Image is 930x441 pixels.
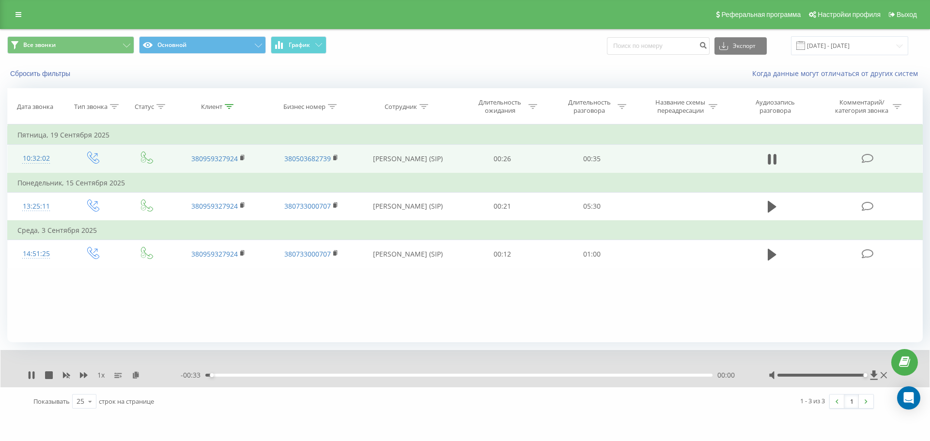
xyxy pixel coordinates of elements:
[844,395,859,408] a: 1
[607,37,710,55] input: Поиск по номеру
[721,11,801,18] span: Реферальная программа
[357,192,458,221] td: [PERSON_NAME] (SIP)
[7,69,75,78] button: Сбросить фильтры
[74,103,108,111] div: Тип звонка
[181,370,205,380] span: - 00:33
[283,103,325,111] div: Бизнес номер
[800,396,825,406] div: 1 - 3 из 3
[33,397,70,406] span: Показывать
[271,36,326,54] button: График
[863,373,867,377] div: Accessibility label
[97,370,105,380] span: 1 x
[284,201,331,211] a: 380733000707
[8,173,923,193] td: Понедельник, 15 Сентября 2025
[717,370,735,380] span: 00:00
[210,373,214,377] div: Accessibility label
[139,36,266,54] button: Основной
[897,386,920,410] div: Open Intercom Messenger
[357,240,458,268] td: [PERSON_NAME] (SIP)
[284,249,331,259] a: 380733000707
[191,154,238,163] a: 380959327924
[17,103,53,111] div: Дата звонка
[191,249,238,259] a: 380959327924
[357,145,458,173] td: [PERSON_NAME] (SIP)
[284,154,331,163] a: 380503682739
[458,240,547,268] td: 00:12
[752,69,923,78] a: Когда данные могут отличаться от других систем
[17,197,55,216] div: 13:25:11
[201,103,222,111] div: Клиент
[834,98,890,115] div: Комментарий/категория звонка
[7,36,134,54] button: Все звонки
[8,125,923,145] td: Пятница, 19 Сентября 2025
[8,221,923,240] td: Среда, 3 Сентября 2025
[99,397,154,406] span: строк на странице
[654,98,706,115] div: Название схемы переадресации
[458,145,547,173] td: 00:26
[563,98,615,115] div: Длительность разговора
[458,192,547,221] td: 00:21
[135,103,154,111] div: Статус
[191,201,238,211] a: 380959327924
[17,244,55,263] div: 14:51:25
[547,145,636,173] td: 00:35
[23,41,56,49] span: Все звонки
[744,98,807,115] div: Аудиозапись разговора
[289,42,310,48] span: График
[17,149,55,168] div: 10:32:02
[77,396,84,406] div: 25
[474,98,526,115] div: Длительность ожидания
[818,11,881,18] span: Настройки профиля
[385,103,417,111] div: Сотрудник
[547,240,636,268] td: 01:00
[547,192,636,221] td: 05:30
[714,37,767,55] button: Экспорт
[897,11,917,18] span: Выход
